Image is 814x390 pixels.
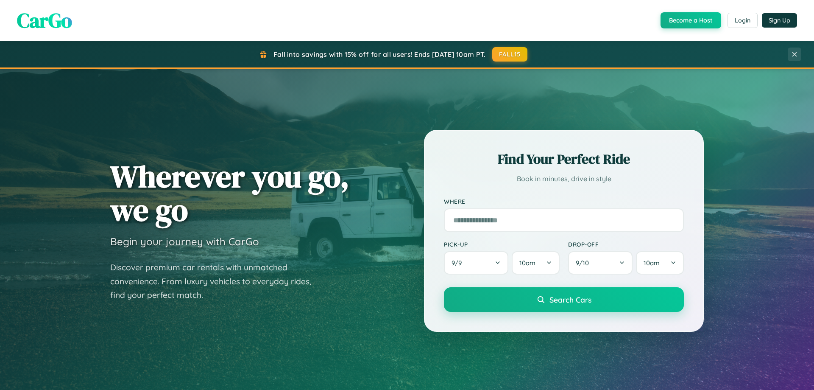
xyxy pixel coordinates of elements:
[452,259,466,267] span: 9 / 9
[110,160,349,227] h1: Wherever you go, we go
[568,241,684,248] label: Drop-off
[644,259,660,267] span: 10am
[519,259,535,267] span: 10am
[512,251,560,275] button: 10am
[444,287,684,312] button: Search Cars
[444,173,684,185] p: Book in minutes, drive in style
[17,6,72,34] span: CarGo
[661,12,721,28] button: Become a Host
[444,241,560,248] label: Pick-up
[273,50,486,59] span: Fall into savings with 15% off for all users! Ends [DATE] 10am PT.
[636,251,684,275] button: 10am
[576,259,593,267] span: 9 / 10
[549,295,591,304] span: Search Cars
[492,47,528,62] button: FALL15
[444,198,684,205] label: Where
[568,251,633,275] button: 9/10
[728,13,758,28] button: Login
[762,13,797,28] button: Sign Up
[444,150,684,168] h2: Find Your Perfect Ride
[110,261,322,302] p: Discover premium car rentals with unmatched convenience. From luxury vehicles to everyday rides, ...
[444,251,508,275] button: 9/9
[110,235,259,248] h3: Begin your journey with CarGo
